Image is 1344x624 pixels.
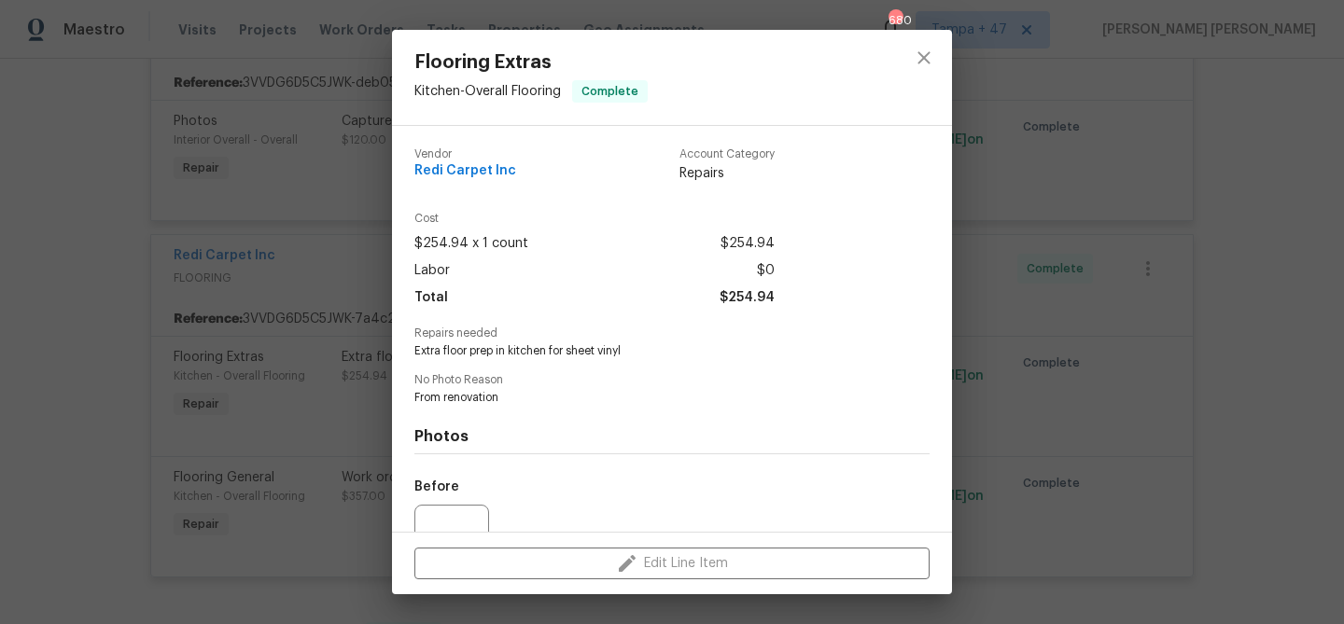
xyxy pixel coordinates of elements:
span: Repairs [679,164,775,183]
h4: Photos [414,427,930,446]
span: Complete [574,82,646,101]
span: $0 [757,257,775,284]
span: Labor [414,257,450,284]
button: close [902,35,946,80]
span: $254.94 x 1 count [414,230,528,257]
span: $254.94 [720,284,775,312]
span: No Photo Reason [414,374,930,386]
span: Kitchen - Overall Flooring [414,85,561,98]
span: From renovation [414,390,878,406]
span: Extra floor prep in kitchen for sheet vinyl [414,343,878,359]
span: $254.94 [721,230,775,257]
span: Flooring Extras [414,52,648,73]
span: Account Category [679,148,775,160]
span: Repairs needed [414,327,930,340]
span: Redi Carpet Inc [414,164,516,178]
span: Cost [414,213,775,225]
h5: Before [414,480,459,493]
div: 680 [889,11,902,30]
span: Vendor [414,148,516,160]
span: Total [414,284,448,312]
